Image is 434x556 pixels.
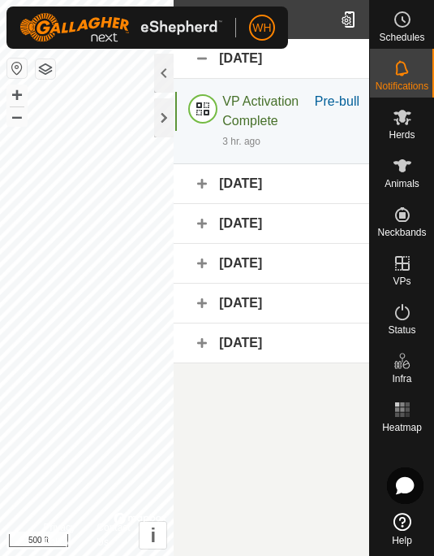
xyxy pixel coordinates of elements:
[222,134,260,149] div: 3 hr. ago
[379,33,424,42] span: Schedules
[392,536,412,545] span: Help
[44,520,78,549] a: Privacy Policy
[392,374,411,384] span: Infra
[252,20,271,37] span: WH
[385,179,419,189] span: Animals
[388,325,415,335] span: Status
[389,130,415,140] span: Herds
[370,506,434,552] a: Help
[7,59,27,78] button: Reset Map
[174,324,369,363] div: [DATE]
[174,39,369,79] div: [DATE]
[315,92,359,131] div: Pre-bull
[36,59,55,79] button: Map Layers
[376,81,428,91] span: Notifications
[150,524,156,546] span: i
[19,13,222,42] img: Gallagher Logo
[174,204,369,244] div: [DATE]
[97,520,130,549] a: Contact Us
[140,522,166,549] button: i
[382,423,422,432] span: Heatmap
[377,228,426,237] span: Neckbands
[174,244,369,284] div: [DATE]
[174,284,369,324] div: [DATE]
[7,106,27,126] button: –
[393,276,410,286] span: VPs
[174,164,369,204] div: [DATE]
[222,94,299,128] span: VP Activation Complete
[7,85,27,105] button: +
